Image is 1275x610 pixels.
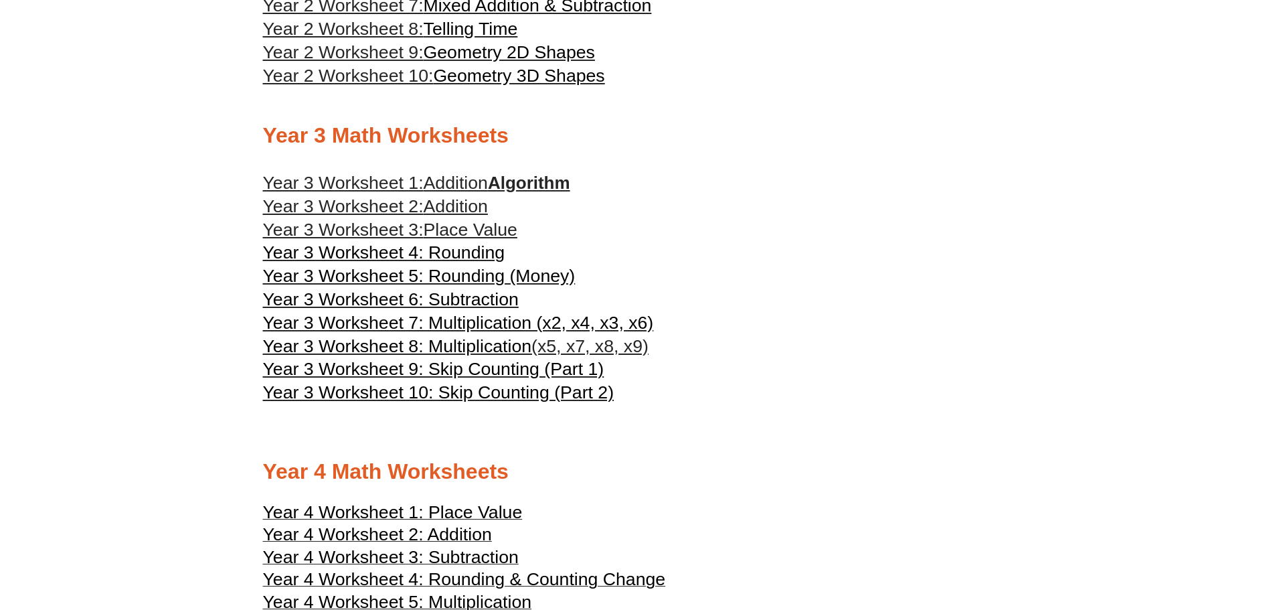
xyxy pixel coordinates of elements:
h2: Year 3 Math Worksheets [263,122,1013,150]
span: (x5, x7, x8, x9) [531,336,649,356]
a: Year 4 Worksheet 4: Rounding & Counting Change [263,575,666,589]
span: Year 3 Worksheet 9: Skip Counting (Part 1) [263,359,604,379]
a: Year 3 Worksheet 7: Multiplication (x2, x4, x3, x6) [263,311,654,335]
span: Year 3 Worksheet 7: Multiplication (x2, x4, x3, x6) [263,313,654,333]
span: Year 4 Worksheet 2: Addition [263,524,492,544]
a: Year 3 Worksheet 4: Rounding [263,241,505,264]
span: Year 4 Worksheet 3: Subtraction [263,547,519,567]
a: Year 3 Worksheet 5: Rounding (Money) [263,264,576,288]
a: Year 4 Worksheet 3: Subtraction [263,553,519,566]
iframe: Chat Widget [1052,459,1275,610]
span: Year 3 Worksheet 10: Skip Counting (Part 2) [263,382,614,402]
span: Year 3 Worksheet 4: Rounding [263,242,505,262]
a: Year 4 Worksheet 2: Addition [263,530,492,544]
span: Year 2 Worksheet 9: [263,42,424,62]
a: Year 3 Worksheet 9: Skip Counting (Part 1) [263,358,604,381]
a: Year 3 Worksheet 3:Place Value [263,218,517,242]
h2: Year 4 Math Worksheets [263,458,1013,486]
a: Year 3 Worksheet 1:AdditionAlgorithm [263,173,570,193]
span: Telling Time [424,19,518,39]
span: Year 3 Worksheet 8: Multiplication [263,336,532,356]
span: Geometry 2D Shapes [424,42,595,62]
a: Year 3 Worksheet 10: Skip Counting (Part 2) [263,381,614,404]
a: Year 4 Worksheet 1: Place Value [263,508,523,522]
a: Year 2 Worksheet 8:Telling Time [263,19,518,39]
a: Year 3 Worksheet 6: Subtraction [263,288,519,311]
a: Year 2 Worksheet 10:Geometry 3D Shapes [263,66,605,86]
span: Year 4 Worksheet 1: Place Value [263,502,523,522]
span: Geometry 3D Shapes [433,66,604,86]
span: Addition [424,173,488,193]
span: Year 3 Worksheet 1: [263,173,424,193]
span: Year 3 Worksheet 2: [263,196,424,216]
span: Year 2 Worksheet 8: [263,19,424,39]
span: Addition [424,196,488,216]
span: Year 3 Worksheet 3: [263,220,424,240]
span: Year 4 Worksheet 4: Rounding & Counting Change [263,569,666,589]
span: Year 3 Worksheet 6: Subtraction [263,289,519,309]
a: Year 3 Worksheet 2:Addition [263,195,488,218]
a: Year 3 Worksheet 8: Multiplication(x5, x7, x8, x9) [263,335,649,358]
span: Year 2 Worksheet 10: [263,66,434,86]
a: Year 2 Worksheet 9:Geometry 2D Shapes [263,42,595,62]
span: Place Value [424,220,517,240]
span: Year 3 Worksheet 5: Rounding (Money) [263,266,576,286]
